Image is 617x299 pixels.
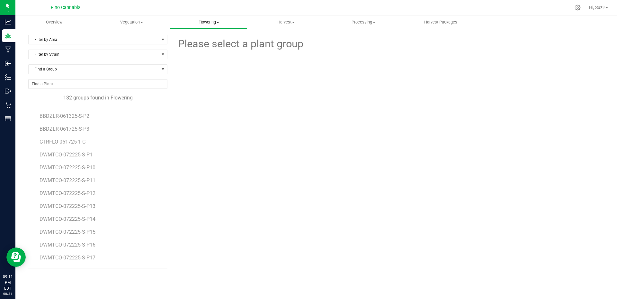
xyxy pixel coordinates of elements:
inline-svg: Outbound [5,88,11,94]
inline-svg: Analytics [5,19,11,25]
span: Hi, Suzi! [589,5,605,10]
span: Please select a plant group [177,36,303,52]
span: DWMTCO-072225-S-P13 [40,203,95,209]
a: Harvest [247,15,325,29]
inline-svg: Inbound [5,60,11,67]
span: Harvest Packages [416,19,466,25]
inline-svg: Grow [5,33,11,39]
span: CTRFLO-061725-1-C [40,139,85,145]
span: BBDZLR-061725-S-P3 [40,126,89,132]
span: DWMTCO-072225-S-P18 [40,267,95,274]
a: Vegetation [93,15,170,29]
span: DWMTCO-072225-S-P15 [40,229,95,235]
span: Harvest [248,19,325,25]
a: Harvest Packages [402,15,479,29]
a: Overview [15,15,93,29]
inline-svg: Reports [5,116,11,122]
inline-svg: Manufacturing [5,46,11,53]
span: DWMTCO-072225-S-P12 [40,190,95,196]
span: select [159,35,167,44]
span: Filter by Strain [29,50,159,59]
span: Processing [325,19,402,25]
div: Manage settings [574,5,582,11]
inline-svg: Retail [5,102,11,108]
span: DWMTCO-072225-S-P17 [40,255,95,261]
p: 08/21 [3,291,13,296]
inline-svg: Inventory [5,74,11,80]
div: 132 groups found in Flowering [28,94,167,102]
span: Vegetation [93,19,170,25]
span: DWMTCO-072225-S-P14 [40,216,95,222]
span: Fino Cannabis [51,5,80,10]
span: DWMTCO-072225-S-P10 [40,164,95,171]
span: Overview [37,19,71,25]
span: Flowering [170,19,247,25]
input: NO DATA FOUND [29,79,167,89]
a: Flowering [170,15,247,29]
iframe: Resource center [6,248,26,267]
span: DWMTCO-072225-S-P1 [40,152,93,158]
span: Filter by Area [29,35,159,44]
p: 09:11 PM EDT [3,274,13,291]
span: DWMTCO-072225-S-P11 [40,177,95,183]
span: Find a Group [29,65,159,74]
span: BBDZLR-061325-S-P2 [40,113,89,119]
span: DWMTCO-072225-S-P16 [40,242,95,248]
a: Processing [325,15,402,29]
